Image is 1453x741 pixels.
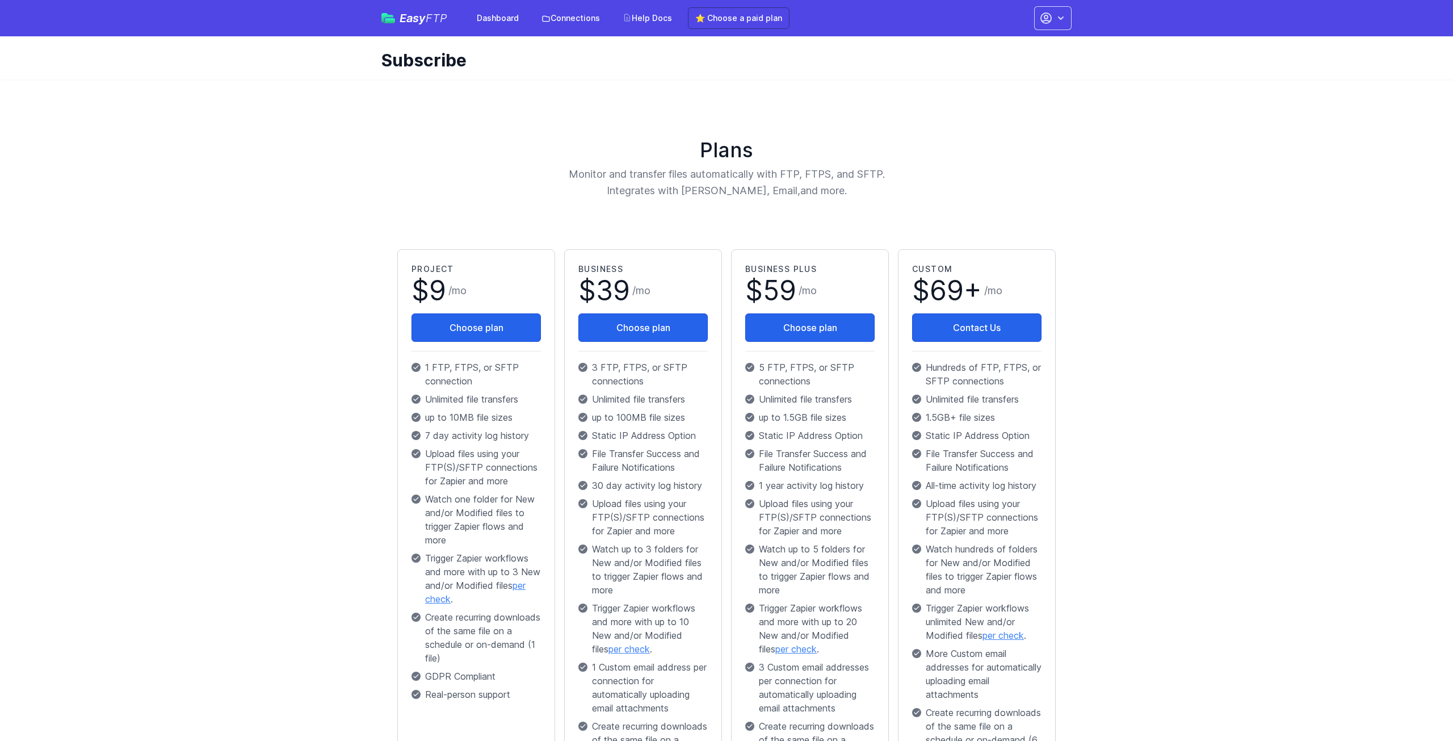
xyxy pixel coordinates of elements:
a: EasyFTP [381,12,447,24]
p: Static IP Address Option [578,429,708,442]
span: / [799,283,817,299]
p: Static IP Address Option [912,429,1042,442]
h1: Subscribe [381,50,1063,70]
p: Watch up to 3 folders for New and/or Modified files to trigger Zapier flows and more [578,542,708,597]
a: Contact Us [912,313,1042,342]
p: 30 day activity log history [578,479,708,492]
p: up to 10MB file sizes [411,411,541,424]
p: up to 1.5GB file sizes [745,411,875,424]
span: 9 [429,274,446,307]
p: Unlimited file transfers [912,392,1042,406]
p: 3 FTP, FTPS, or SFTP connections [578,361,708,388]
span: 59 [763,274,796,307]
span: mo [802,284,817,296]
p: 1.5GB+ file sizes [912,411,1042,424]
p: Create recurring downloads of the same file on a schedule or on-demand (1 file) [411,610,541,665]
span: Trigger Zapier workflows and more with up to 3 New and/or Modified files . [425,551,541,606]
p: Unlimited file transfers [411,392,541,406]
span: Trigger Zapier workflows and more with up to 20 New and/or Modified files . [759,601,875,656]
p: up to 100MB file sizes [578,411,708,424]
p: Static IP Address Option [745,429,875,442]
p: Watch one folder for New and/or Modified files to trigger Zapier flows and more [411,492,541,547]
span: $ [411,277,446,304]
a: per check [775,643,817,655]
button: Choose plan [745,313,875,342]
p: Unlimited file transfers [745,392,875,406]
p: Upload files using your FTP(S)/SFTP connections for Zapier and more [578,497,708,538]
a: Dashboard [470,8,526,28]
button: Choose plan [411,313,541,342]
a: per check [982,630,1024,641]
a: ⭐ Choose a paid plan [688,7,790,29]
span: / [632,283,650,299]
p: 1 FTP, FTPS, or SFTP connection [411,361,541,388]
span: / [984,283,1002,299]
p: Upload files using your FTP(S)/SFTP connections for Zapier and more [411,447,541,488]
button: Choose plan [578,313,708,342]
p: Unlimited file transfers [578,392,708,406]
span: $ [578,277,630,304]
p: GDPR Compliant [411,669,541,683]
h2: Business Plus [745,263,875,275]
p: 1 year activity log history [745,479,875,492]
h2: Custom [912,263,1042,275]
span: $ [912,277,982,304]
p: 1 Custom email address per connection for automatically uploading email attachments [578,660,708,715]
h1: Plans [393,139,1060,161]
p: More Custom email addresses for automatically uploading email attachments [912,647,1042,701]
p: Watch up to 5 folders for New and/or Modified files to trigger Zapier flows and more [745,542,875,597]
p: All-time activity log history [912,479,1042,492]
span: 69+ [930,274,982,307]
p: Hundreds of FTP, FTPS, or SFTP connections [912,361,1042,388]
p: Upload files using your FTP(S)/SFTP connections for Zapier and more [912,497,1042,538]
a: per check [425,580,526,605]
p: Upload files using your FTP(S)/SFTP connections for Zapier and more [745,497,875,538]
p: File Transfer Success and Failure Notifications [912,447,1042,474]
h2: Project [411,263,541,275]
p: Watch hundreds of folders for New and/or Modified files to trigger Zapier flows and more [912,542,1042,597]
p: Monitor and transfer files automatically with FTP, FTPS, and SFTP. Integrates with [PERSON_NAME],... [504,166,949,199]
p: 5 FTP, FTPS, or SFTP connections [745,361,875,388]
p: File Transfer Success and Failure Notifications [745,447,875,474]
span: mo [452,284,467,296]
span: Trigger Zapier workflows unlimited New and/or Modified files . [926,601,1042,642]
p: 3 Custom email addresses per connection for automatically uploading email attachments [745,660,875,715]
p: File Transfer Success and Failure Notifications [578,447,708,474]
p: Real-person support [411,688,541,701]
h2: Business [578,263,708,275]
span: mo [988,284,1002,296]
p: 7 day activity log history [411,429,541,442]
a: Help Docs [616,8,679,28]
span: / [448,283,467,299]
span: mo [636,284,650,296]
span: 39 [596,274,630,307]
a: Connections [535,8,607,28]
img: easyftp_logo.png [381,13,395,23]
span: Trigger Zapier workflows and more with up to 10 New and/or Modified files . [592,601,708,656]
span: $ [745,277,796,304]
a: per check [608,643,650,655]
span: Easy [400,12,447,24]
span: FTP [426,11,447,25]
